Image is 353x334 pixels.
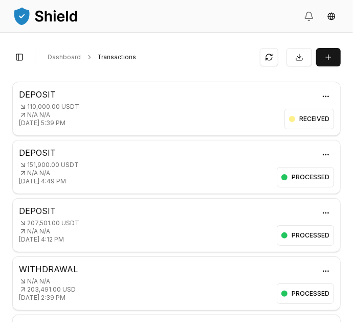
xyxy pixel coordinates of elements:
p: DEPOSIT [19,147,273,159]
a: Transactions [97,53,136,61]
a: Dashboard [48,53,81,61]
p: WITHDRAWAL [19,263,273,275]
p: [DATE] 2:39 PM [19,294,273,302]
p: WITHDRAWAL [19,321,273,333]
p: [DATE] 4:49 PM [19,177,273,185]
p: [DATE] 5:39 PM [19,119,280,127]
p: 207,501.00 USDT [19,219,273,227]
div: PROCESSED [277,167,334,187]
p: N/A N/A [19,227,273,235]
div: PROCESSED [277,283,334,304]
p: 203,491.00 USD [19,285,273,294]
p: 110,000.00 USDT [19,103,280,111]
p: DEPOSIT [19,205,273,217]
p: [DATE] 4:12 PM [19,235,273,244]
div: RECEIVED [284,109,334,129]
p: N/A N/A [19,111,280,119]
p: DEPOSIT [19,88,280,101]
p: N/A N/A [19,169,273,177]
p: 151,900.00 USDT [19,161,273,169]
div: PROCESSED [277,225,334,246]
p: N/A N/A [19,277,273,285]
img: ShieldPay Logo [12,6,79,26]
nav: breadcrumb [48,53,252,61]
